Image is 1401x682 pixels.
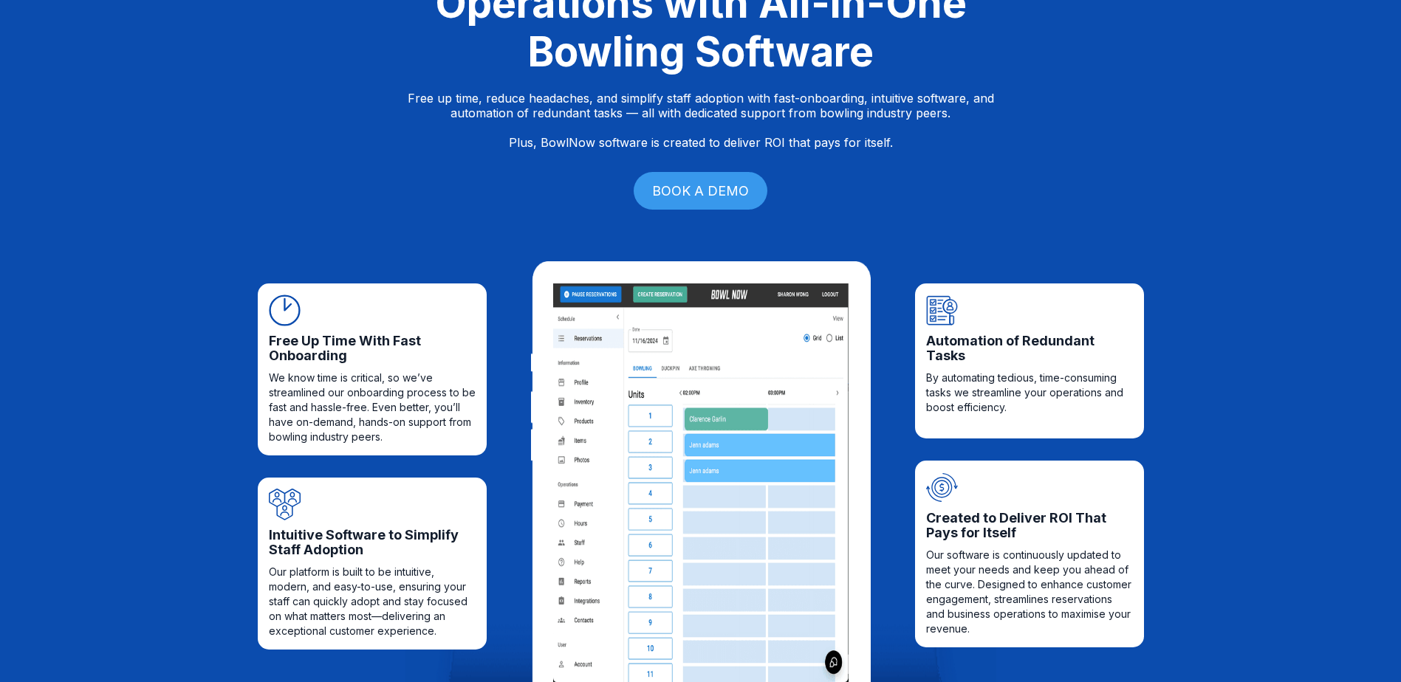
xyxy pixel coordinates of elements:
span: We know time is critical, so we’ve streamlined our onboarding process to be fast and hassle-free.... [269,371,476,444]
span: Automation of Redundant Tasks [926,334,1133,363]
span: Intuitive Software to Simplify Staff Adoption [269,528,476,557]
span: By automating tedious, time-consuming tasks we streamline your operations and boost efficiency. [926,371,1133,415]
img: Content image [553,283,849,682]
span: Our software is continuously updated to meet your needs and keep you ahead of the curve. Designed... [926,548,1133,636]
span: Our platform is built to be intuitive, modern, and easy-to-use, ensuring your staff can quickly a... [269,565,476,638]
p: Free up time, reduce headaches, and simplify staff adoption with fast-onboarding, intuitive softw... [408,91,994,150]
a: BOOK A DEMO [634,172,767,210]
span: Free Up Time With Fast Onboarding [269,334,476,363]
img: iPad frame [531,261,871,682]
span: Created to Deliver ROI That Pays for Itself [926,511,1133,540]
